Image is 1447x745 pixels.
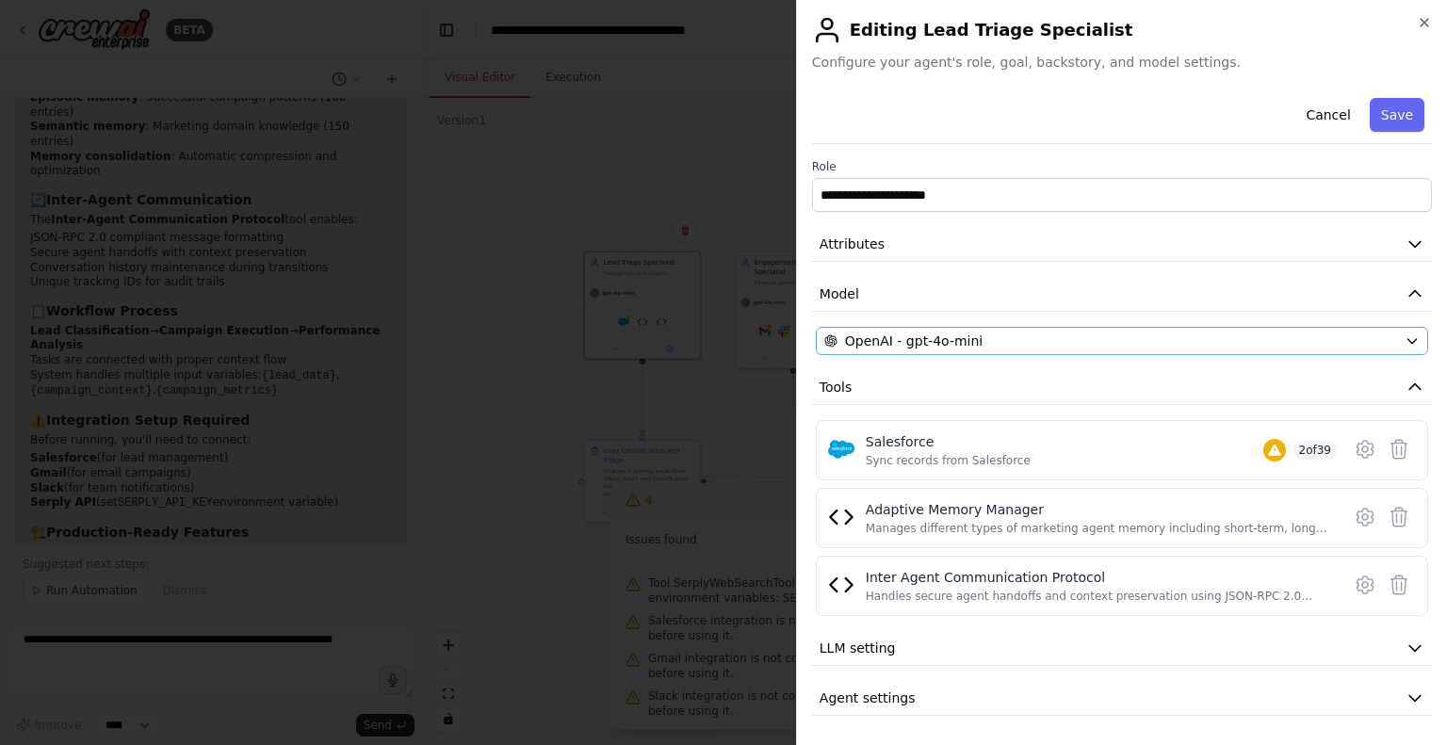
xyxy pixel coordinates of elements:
span: Tools [820,378,853,397]
div: Adaptive Memory Manager [866,500,1329,519]
button: Save [1370,98,1424,132]
button: Cancel [1294,98,1361,132]
label: Role [812,159,1432,174]
button: Configure tool [1348,432,1382,466]
span: OpenAI - gpt-4o-mini [845,332,983,350]
span: Attributes [820,235,885,253]
span: Configure your agent's role, goal, backstory, and model settings. [812,53,1432,72]
span: Model [820,284,859,303]
div: Handles secure agent handoffs and context preservation using JSON-RPC 2.0 protocol format. Create... [866,589,1329,604]
button: Agent settings [812,681,1432,716]
button: OpenAI - gpt-4o-mini [816,327,1428,355]
button: LLM setting [812,631,1432,666]
span: LLM setting [820,639,896,657]
button: Model [812,277,1432,312]
button: Attributes [812,227,1432,262]
span: Agent settings [820,688,916,707]
button: Tools [812,370,1432,405]
div: Inter Agent Communication Protocol [866,568,1329,587]
img: Adaptive Memory Manager [828,504,854,530]
div: Sync records from Salesforce [866,453,1031,468]
span: 2 of 39 [1293,441,1338,460]
button: Delete tool [1382,500,1416,534]
button: Configure tool [1348,568,1382,602]
div: Manages different types of marketing agent memory including short-term, long-term, episodic, and ... [866,521,1329,536]
button: Configure tool [1348,500,1382,534]
h2: Editing Lead Triage Specialist [812,15,1432,45]
button: Delete tool [1382,432,1416,466]
img: Inter Agent Communication Protocol [828,572,854,598]
img: Salesforce [828,436,854,462]
button: Delete tool [1382,568,1416,602]
div: Salesforce [866,432,1031,451]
